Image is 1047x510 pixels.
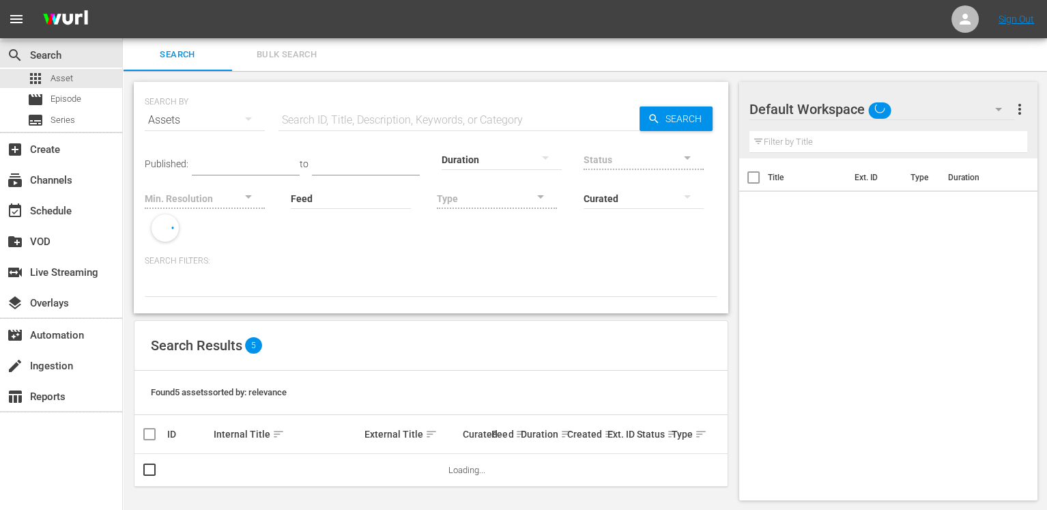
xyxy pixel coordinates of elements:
[567,426,603,442] div: Created
[749,90,1016,128] div: Default Workspace
[27,112,44,128] span: Series
[7,327,23,343] span: Automation
[145,158,188,169] span: Published:
[515,428,528,440] span: sort
[27,70,44,87] span: Asset
[672,426,691,442] div: Type
[240,47,333,63] span: Bulk Search
[272,428,285,440] span: sort
[846,158,902,197] th: Ext. ID
[7,172,23,188] span: Channels
[607,429,632,440] div: Ext. ID
[51,72,73,85] span: Asset
[560,428,573,440] span: sort
[637,426,668,442] div: Status
[300,158,309,169] span: to
[463,429,487,440] div: Curated
[768,158,846,197] th: Title
[27,91,44,108] span: Episode
[7,358,23,374] span: Ingestion
[7,295,23,311] span: Overlays
[33,3,98,36] img: ans4CAIJ8jUAAAAAAAAAAAAAAAAAAAAAAAAgQb4GAAAAAAAAAAAAAAAAAAAAAAAAJMjXAAAAAAAAAAAAAAAAAAAAAAAAgAT5G...
[51,113,75,127] span: Series
[640,107,713,131] button: Search
[167,429,210,440] div: ID
[902,158,939,197] th: Type
[364,426,459,442] div: External Title
[448,465,485,475] span: Loading...
[939,158,1021,197] th: Duration
[604,428,616,440] span: sort
[7,264,23,281] span: Live Streaming
[7,388,23,405] span: Reports
[214,426,360,442] div: Internal Title
[7,203,23,219] span: Schedule
[491,426,516,442] div: Feed
[151,337,242,354] span: Search Results
[667,428,679,440] span: sort
[1011,101,1027,117] span: more_vert
[245,337,262,354] span: 5
[8,11,25,27] span: menu
[660,107,713,131] span: Search
[7,47,23,63] span: Search
[7,141,23,158] span: Create
[521,426,563,442] div: Duration
[51,92,81,106] span: Episode
[131,47,224,63] span: Search
[999,14,1034,25] a: Sign Out
[145,101,265,139] div: Assets
[145,255,717,267] p: Search Filters:
[7,233,23,250] span: VOD
[425,428,438,440] span: sort
[151,387,287,397] span: Found 5 assets sorted by: relevance
[1011,93,1027,126] button: more_vert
